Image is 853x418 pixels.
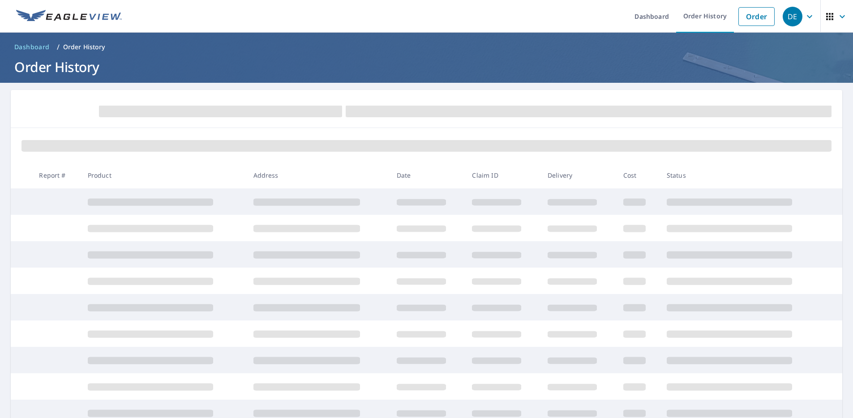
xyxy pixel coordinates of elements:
[540,162,616,188] th: Delivery
[465,162,540,188] th: Claim ID
[11,58,842,76] h1: Order History
[738,7,775,26] a: Order
[16,10,122,23] img: EV Logo
[81,162,246,188] th: Product
[616,162,660,188] th: Cost
[390,162,465,188] th: Date
[246,162,390,188] th: Address
[660,162,825,188] th: Status
[63,43,105,51] p: Order History
[32,162,80,188] th: Report #
[57,42,60,52] li: /
[783,7,802,26] div: DE
[14,43,50,51] span: Dashboard
[11,40,842,54] nav: breadcrumb
[11,40,53,54] a: Dashboard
